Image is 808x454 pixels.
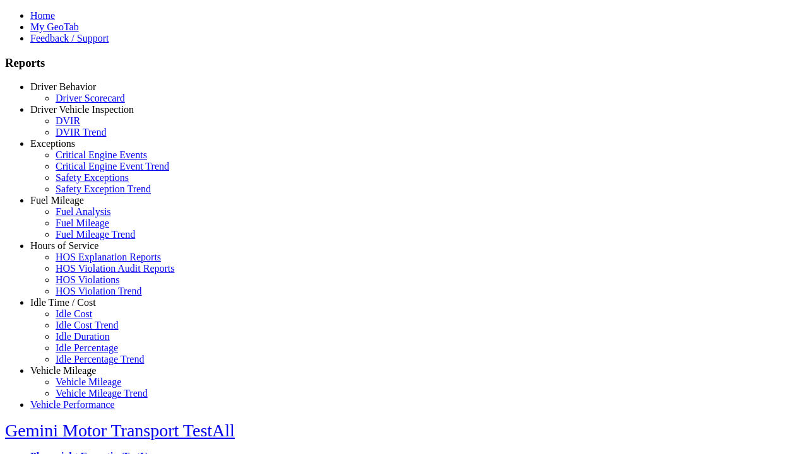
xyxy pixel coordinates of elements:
[56,320,119,330] a: Idle Cost Trend
[56,149,147,160] a: Critical Engine Events
[30,240,98,251] a: Hours of Service
[56,161,169,172] a: Critical Engine Event Trend
[30,33,109,44] a: Feedback / Support
[56,342,118,353] a: Idle Percentage
[56,127,106,137] a: DVIR Trend
[56,183,151,194] a: Safety Exception Trend
[30,21,79,32] a: My GeoTab
[56,252,161,262] a: HOS Explanation Reports
[56,115,80,126] a: DVIR
[30,81,96,92] a: Driver Behavior
[56,376,121,387] a: Vehicle Mileage
[56,308,92,319] a: Idle Cost
[30,138,75,149] a: Exceptions
[56,354,144,364] a: Idle Percentage Trend
[56,172,129,183] a: Safety Exceptions
[56,286,142,296] a: HOS Violation Trend
[56,263,175,274] a: HOS Violation Audit Reports
[56,331,110,342] a: Idle Duration
[5,56,803,70] h3: Reports
[30,195,84,206] a: Fuel Mileage
[56,218,109,228] a: Fuel Mileage
[56,274,119,285] a: HOS Violations
[56,93,125,103] a: Driver Scorecard
[56,388,148,399] a: Vehicle Mileage Trend
[5,421,235,440] a: Gemini Motor Transport TestAll
[30,365,96,376] a: Vehicle Mileage
[30,297,96,308] a: Idle Time / Cost
[30,104,134,115] a: Driver Vehicle Inspection
[56,206,111,217] a: Fuel Analysis
[30,10,55,21] a: Home
[30,399,115,410] a: Vehicle Performance
[56,229,135,240] a: Fuel Mileage Trend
